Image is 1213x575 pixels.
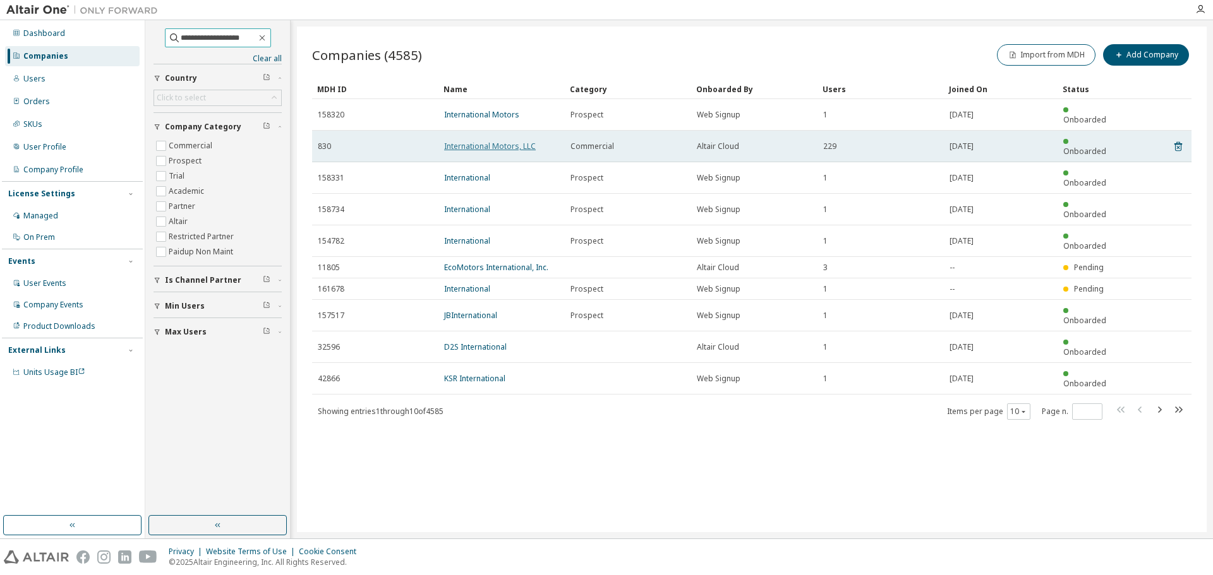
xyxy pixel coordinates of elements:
[318,205,344,215] span: 158734
[1063,177,1106,188] span: Onboarded
[169,547,206,557] div: Privacy
[696,79,812,99] div: Onboarded By
[1063,378,1106,389] span: Onboarded
[118,550,131,564] img: linkedin.svg
[949,79,1053,99] div: Joined On
[823,311,828,321] span: 1
[444,141,536,151] a: International Motors, LLC
[169,199,198,214] label: Partner
[570,236,603,246] span: Prospect
[444,341,507,352] a: D2S International
[950,284,955,294] span: --
[823,342,828,352] span: 1
[8,189,75,199] div: License Settings
[154,318,282,346] button: Max Users
[950,263,955,273] span: --
[570,284,603,294] span: Prospect
[263,122,270,132] span: Clear filter
[169,214,190,229] label: Altair
[1074,262,1104,273] span: Pending
[8,345,66,355] div: External Links
[1063,114,1106,125] span: Onboarded
[823,284,828,294] span: 1
[4,550,69,564] img: altair_logo.svg
[823,173,828,183] span: 1
[570,311,603,321] span: Prospect
[950,342,974,352] span: [DATE]
[165,327,207,337] span: Max Users
[1103,44,1189,66] button: Add Company
[444,235,490,246] a: International
[23,367,85,377] span: Units Usage BI
[570,205,603,215] span: Prospect
[1042,403,1102,420] span: Page n.
[1063,315,1106,326] span: Onboarded
[318,374,340,384] span: 42866
[697,263,739,273] span: Altair Cloud
[697,374,740,384] span: Web Signup
[950,141,974,151] span: [DATE]
[157,93,206,103] div: Click to select
[697,141,739,151] span: Altair Cloud
[23,321,95,331] div: Product Downloads
[97,550,111,564] img: instagram.svg
[444,204,490,215] a: International
[23,28,65,39] div: Dashboard
[165,301,205,311] span: Min Users
[169,184,207,199] label: Academic
[263,327,270,337] span: Clear filter
[823,79,939,99] div: Users
[317,79,433,99] div: MDH ID
[1074,283,1104,294] span: Pending
[154,90,281,105] div: Click to select
[154,64,282,92] button: Country
[1063,146,1106,157] span: Onboarded
[697,342,739,352] span: Altair Cloud
[697,205,740,215] span: Web Signup
[950,205,974,215] span: [DATE]
[823,263,828,273] span: 3
[697,311,740,321] span: Web Signup
[154,54,282,64] a: Clear all
[697,236,740,246] span: Web Signup
[318,173,344,183] span: 158331
[312,46,422,64] span: Companies (4585)
[23,278,66,288] div: User Events
[444,310,497,321] a: JBInternational
[318,236,344,246] span: 154782
[823,205,828,215] span: 1
[1010,406,1027,417] button: 10
[318,263,340,273] span: 11805
[165,73,197,83] span: Country
[823,110,828,120] span: 1
[169,244,236,259] label: Paidup Non Maint
[169,557,364,567] p: © 2025 Altair Engineering, Inc. All Rights Reserved.
[165,122,241,132] span: Company Category
[444,172,490,183] a: International
[318,311,344,321] span: 157517
[6,4,164,16] img: Altair One
[823,141,836,151] span: 229
[697,284,740,294] span: Web Signup
[823,374,828,384] span: 1
[570,141,614,151] span: Commercial
[169,153,204,169] label: Prospect
[299,547,364,557] div: Cookie Consent
[950,311,974,321] span: [DATE]
[139,550,157,564] img: youtube.svg
[318,406,444,417] span: Showing entries 1 through 10 of 4585
[23,211,58,221] div: Managed
[318,342,340,352] span: 32596
[154,266,282,294] button: Is Channel Partner
[318,141,331,151] span: 830
[8,256,35,266] div: Events
[154,292,282,320] button: Min Users
[169,169,187,184] label: Trial
[23,300,83,310] div: Company Events
[950,374,974,384] span: [DATE]
[23,119,42,129] div: SKUs
[206,547,299,557] div: Website Terms of Use
[823,236,828,246] span: 1
[23,97,50,107] div: Orders
[23,142,66,152] div: User Profile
